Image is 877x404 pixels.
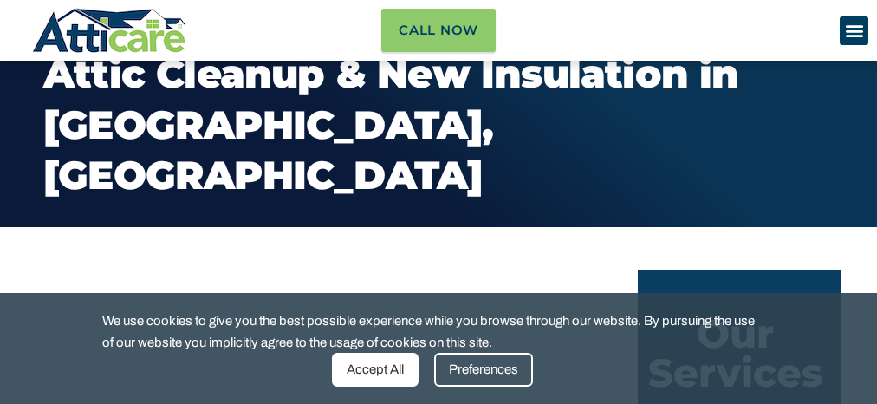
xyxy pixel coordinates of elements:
[434,353,533,387] div: Preferences
[399,17,478,43] span: Call Now
[9,26,286,352] iframe: Chat Invitation
[381,9,496,52] a: Call Now
[332,353,419,387] div: Accept All
[840,16,868,45] div: Menu Toggle
[102,310,763,353] span: We use cookies to give you the best possible experience while you browse through our website. By ...
[43,49,834,201] h4: Attic Cleanup & New Insulation in [GEOGRAPHIC_DATA], [GEOGRAPHIC_DATA]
